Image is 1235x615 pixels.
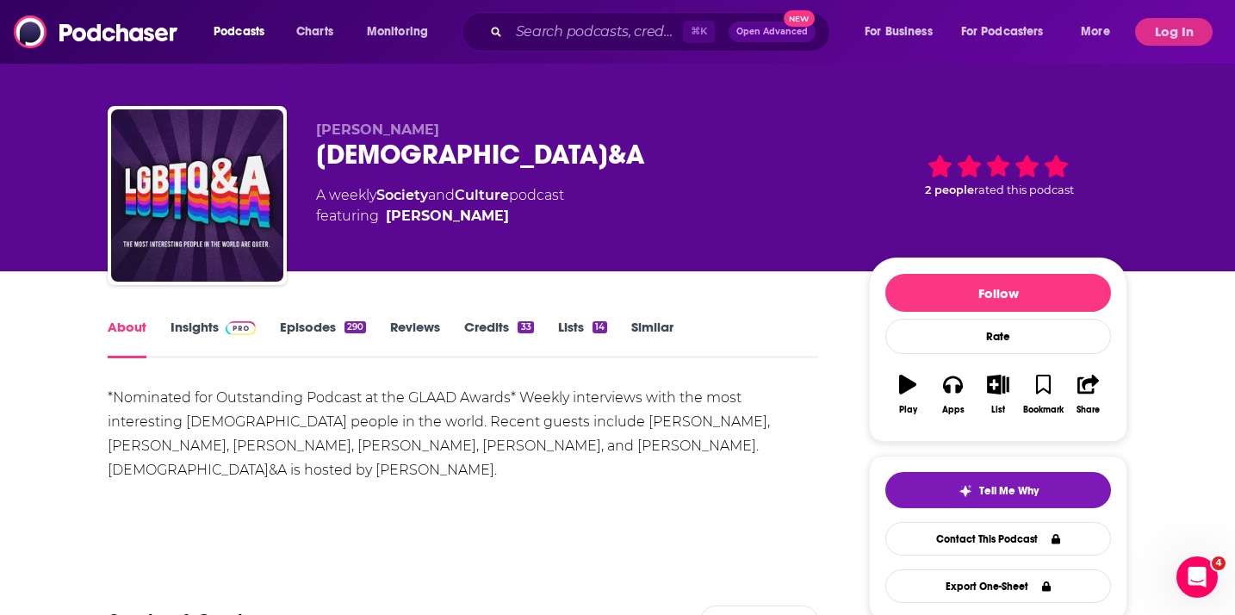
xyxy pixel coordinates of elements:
[885,472,1111,508] button: tell me why sparkleTell Me Why
[976,363,1021,426] button: List
[376,187,428,203] a: Society
[885,319,1111,354] div: Rate
[367,20,428,44] span: Monitoring
[991,405,1005,415] div: List
[108,386,818,482] div: *Nominated for Outstanding Podcast at the GLAAD Awards* Weekly interviews with the most interesti...
[930,363,975,426] button: Apps
[558,319,607,358] a: Lists14
[390,319,440,358] a: Reviews
[108,319,146,358] a: About
[959,484,972,498] img: tell me why sparkle
[428,187,455,203] span: and
[226,321,256,335] img: Podchaser Pro
[1077,405,1100,415] div: Share
[478,12,847,52] div: Search podcasts, credits, & more...
[171,319,256,358] a: InsightsPodchaser Pro
[1081,20,1110,44] span: More
[736,28,808,36] span: Open Advanced
[885,363,930,426] button: Play
[111,109,283,282] img: LGBTQ&A
[950,18,1069,46] button: open menu
[683,21,715,43] span: ⌘ K
[1212,556,1226,570] span: 4
[296,20,333,44] span: Charts
[869,121,1127,228] div: 2 peoplerated this podcast
[316,185,564,227] div: A weekly podcast
[1021,363,1065,426] button: Bookmark
[386,206,509,227] a: Jeffrey Masters
[316,206,564,227] span: featuring
[280,319,366,358] a: Episodes290
[853,18,954,46] button: open menu
[961,20,1044,44] span: For Podcasters
[925,183,974,196] span: 2 people
[974,183,1074,196] span: rated this podcast
[979,484,1039,498] span: Tell Me Why
[885,274,1111,312] button: Follow
[885,569,1111,603] button: Export One-Sheet
[885,522,1111,556] a: Contact This Podcast
[729,22,816,42] button: Open AdvancedNew
[464,319,533,358] a: Credits33
[942,405,965,415] div: Apps
[784,10,815,27] span: New
[899,405,917,415] div: Play
[14,16,179,48] img: Podchaser - Follow, Share and Rate Podcasts
[455,187,509,203] a: Culture
[202,18,287,46] button: open menu
[631,319,673,358] a: Similar
[316,121,439,138] span: [PERSON_NAME]
[1023,405,1064,415] div: Bookmark
[285,18,344,46] a: Charts
[355,18,450,46] button: open menu
[518,321,533,333] div: 33
[344,321,366,333] div: 290
[865,20,933,44] span: For Business
[509,18,683,46] input: Search podcasts, credits, & more...
[214,20,264,44] span: Podcasts
[1135,18,1213,46] button: Log In
[593,321,607,333] div: 14
[1069,18,1132,46] button: open menu
[1176,556,1218,598] iframe: Intercom live chat
[1066,363,1111,426] button: Share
